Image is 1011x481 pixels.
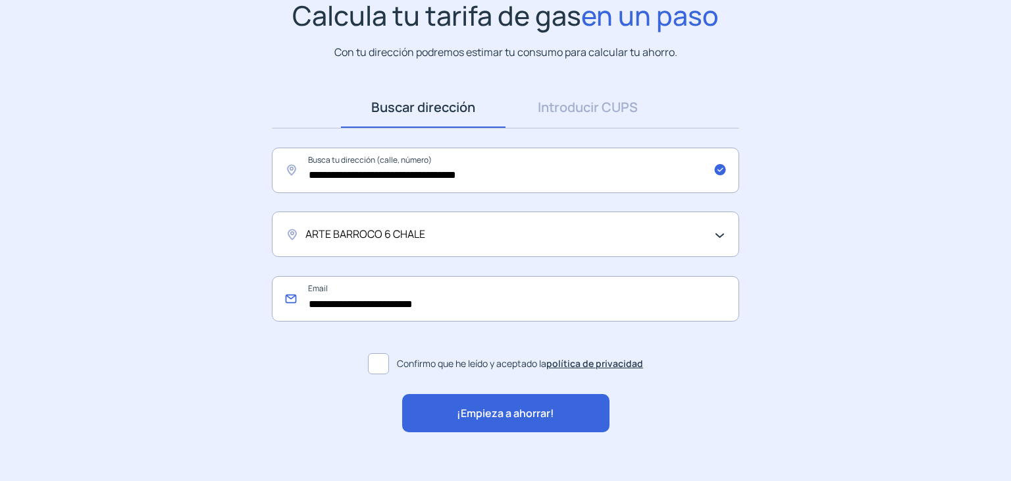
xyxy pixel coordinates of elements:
[457,405,554,422] span: ¡Empieza a ahorrar!
[546,357,643,370] a: política de privacidad
[341,87,505,128] a: Buscar dirección
[305,226,425,243] span: ARTE BARROCO 6 CHALE
[334,44,677,61] p: Con tu dirección podremos estimar tu consumo para calcular tu ahorro.
[397,356,643,371] span: Confirmo que he leído y aceptado la
[505,87,670,128] a: Introducir CUPS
